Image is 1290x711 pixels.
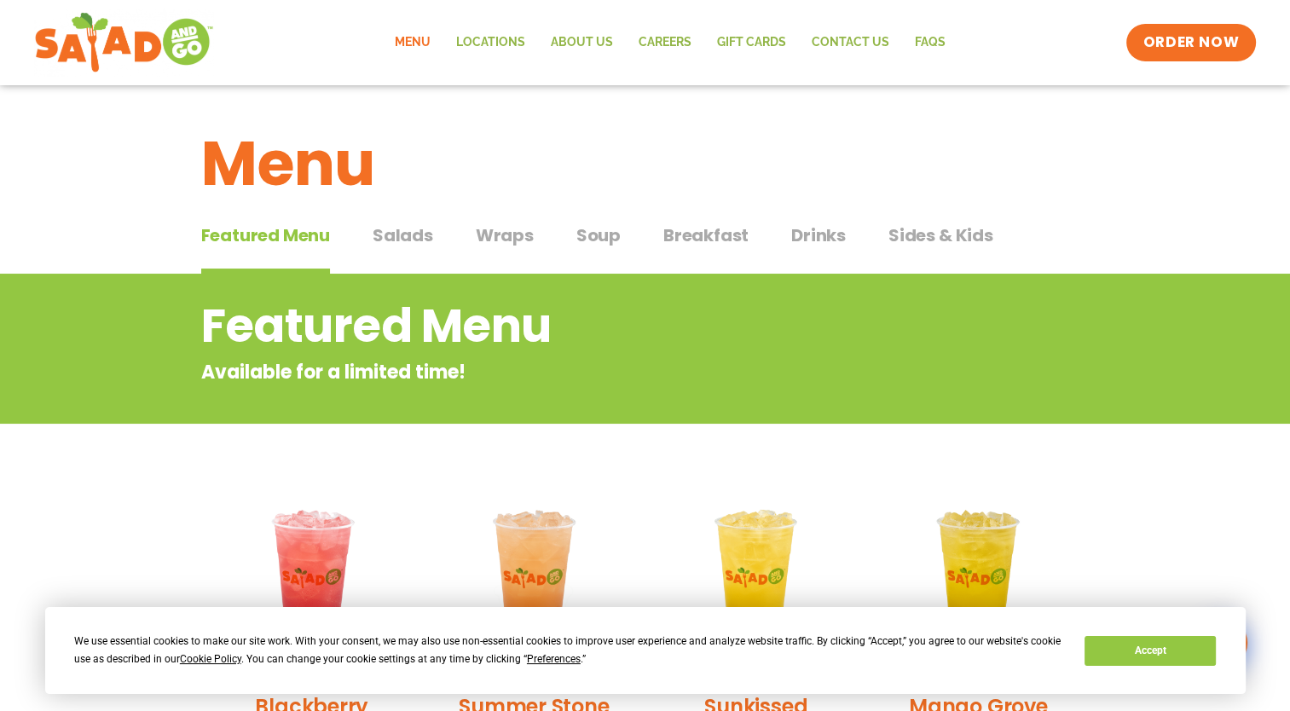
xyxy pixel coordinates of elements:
[214,482,411,679] img: Product photo for Blackberry Bramble Lemonade
[902,23,958,62] a: FAQs
[888,223,993,248] span: Sides & Kids
[45,607,1246,694] div: Cookie Consent Prompt
[663,223,749,248] span: Breakfast
[201,217,1090,275] div: Tabbed content
[576,223,621,248] span: Soup
[373,223,433,248] span: Salads
[704,23,799,62] a: GIFT CARDS
[538,23,626,62] a: About Us
[527,653,581,665] span: Preferences
[658,482,855,679] img: Product photo for Sunkissed Yuzu Lemonade
[626,23,704,62] a: Careers
[382,23,958,62] nav: Menu
[180,653,241,665] span: Cookie Policy
[791,223,846,248] span: Drinks
[201,358,952,386] p: Available for a limited time!
[1143,32,1239,53] span: ORDER NOW
[201,118,1090,210] h1: Menu
[1085,636,1216,666] button: Accept
[34,9,214,77] img: new-SAG-logo-768×292
[443,23,538,62] a: Locations
[436,482,633,679] img: Product photo for Summer Stone Fruit Lemonade
[880,482,1077,679] img: Product photo for Mango Grove Lemonade
[201,223,330,248] span: Featured Menu
[1126,24,1256,61] a: ORDER NOW
[74,633,1064,668] div: We use essential cookies to make our site work. With your consent, we may also use non-essential ...
[382,23,443,62] a: Menu
[799,23,902,62] a: Contact Us
[201,292,952,361] h2: Featured Menu
[476,223,534,248] span: Wraps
